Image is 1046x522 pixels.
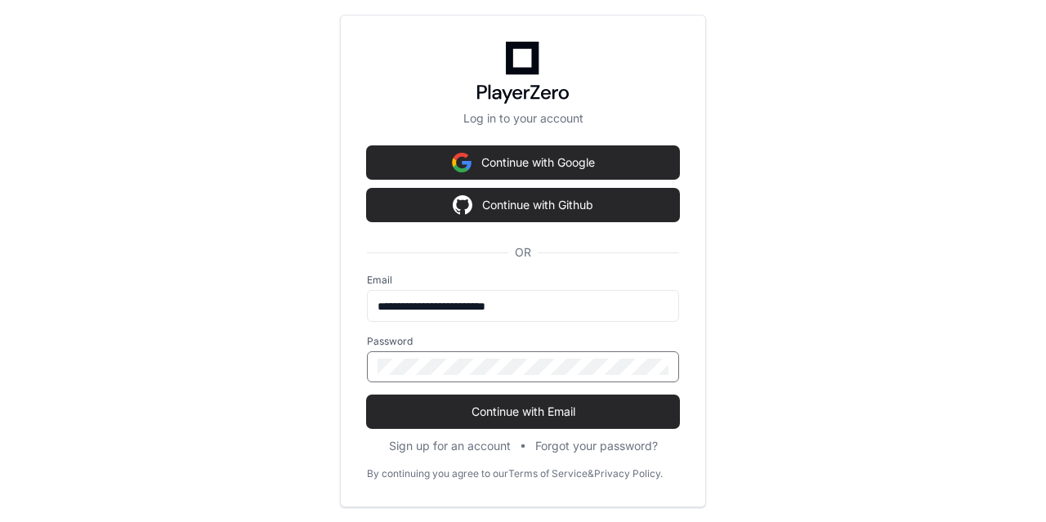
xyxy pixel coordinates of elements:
button: Forgot your password? [535,438,658,454]
p: Log in to your account [367,110,679,127]
span: Continue with Email [367,404,679,420]
label: Email [367,274,679,287]
button: Continue with Github [367,189,679,221]
a: Terms of Service [508,467,588,480]
label: Password [367,335,679,348]
div: By continuing you agree to our [367,467,508,480]
span: OR [508,244,538,261]
button: Continue with Google [367,146,679,179]
button: Continue with Email [367,395,679,428]
button: Sign up for an account [389,438,511,454]
img: Sign in with google [453,189,472,221]
img: Sign in with google [452,146,472,179]
div: & [588,467,594,480]
a: Privacy Policy. [594,467,663,480]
